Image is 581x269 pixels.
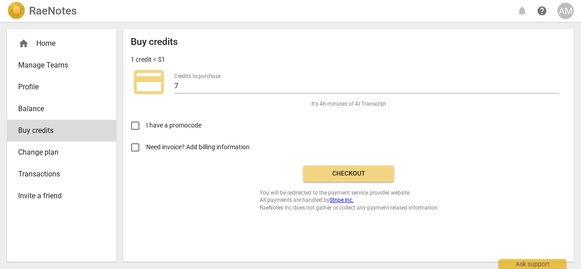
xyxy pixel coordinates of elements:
button: Checkout [303,166,394,182]
h2: Buy credits [131,36,178,48]
a: Transactions [7,163,116,185]
span: Checkout [310,169,387,178]
button: AM [557,3,574,19]
span: Profile [18,82,98,93]
span: Change plan [18,147,98,158]
span: You will be redirected to the payment service provider website. All payments are handled by RaeNo... [260,189,438,212]
div: Ask support [498,259,566,269]
a: Profile [7,76,116,98]
a: LogoRaeNotes [7,2,77,20]
a: Buy credits [7,120,116,142]
span: help [537,5,547,16]
a: Manage Teams [7,54,116,76]
div: Home [7,33,116,54]
a: Stripe Inc. [330,197,354,203]
span: I have a promocode [146,121,202,130]
span: Balance [18,103,98,114]
div: Home [18,38,98,49]
span: home [18,38,29,49]
span: credit_card [131,64,167,100]
img: Logo [7,2,25,20]
span: It's 46 minutes of AI Transcript [311,100,386,108]
span: Buy credits [18,125,98,136]
a: Help [534,3,550,19]
p: 1 credit = $1 [131,55,165,64]
span: Invite a friend [18,191,98,201]
span: Need invoice? Add billing information [146,142,251,152]
h2: RaeNotes [29,5,77,17]
span: Transactions [18,169,98,180]
a: Invite a friend [7,185,116,207]
a: Balance [7,98,116,120]
label: Credits to purchase [174,73,221,79]
span: Manage Teams [18,60,98,71]
a: Change plan [7,142,116,163]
